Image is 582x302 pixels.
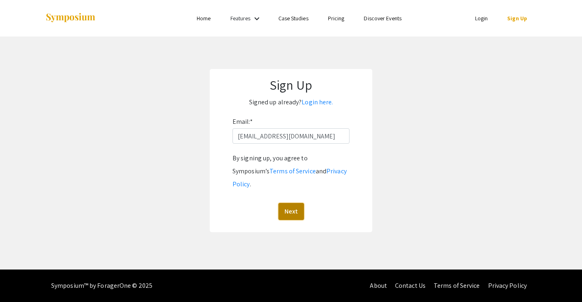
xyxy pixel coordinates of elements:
a: Contact Us [395,281,426,290]
h1: Sign Up [218,77,364,93]
iframe: Chat [6,265,35,296]
a: Home [197,15,211,22]
a: About [370,281,387,290]
a: Sign Up [507,15,527,22]
img: Symposium by ForagerOne [45,13,96,24]
button: Next [278,203,304,220]
label: Email: [232,115,253,128]
a: Login [475,15,488,22]
p: Signed up already? [218,96,364,109]
div: Symposium™ by ForagerOne © 2025 [51,270,152,302]
a: Discover Events [364,15,402,22]
a: Terms of Service [269,167,316,175]
a: Features [230,15,251,22]
div: By signing up, you agree to Symposium’s and . [232,152,350,191]
a: Pricing [328,15,345,22]
a: Privacy Policy [232,167,347,188]
a: Privacy Policy [488,281,527,290]
a: Terms of Service [434,281,480,290]
a: Case Studies [278,15,308,22]
mat-icon: Expand Features list [252,14,262,24]
a: Login here. [302,98,333,106]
